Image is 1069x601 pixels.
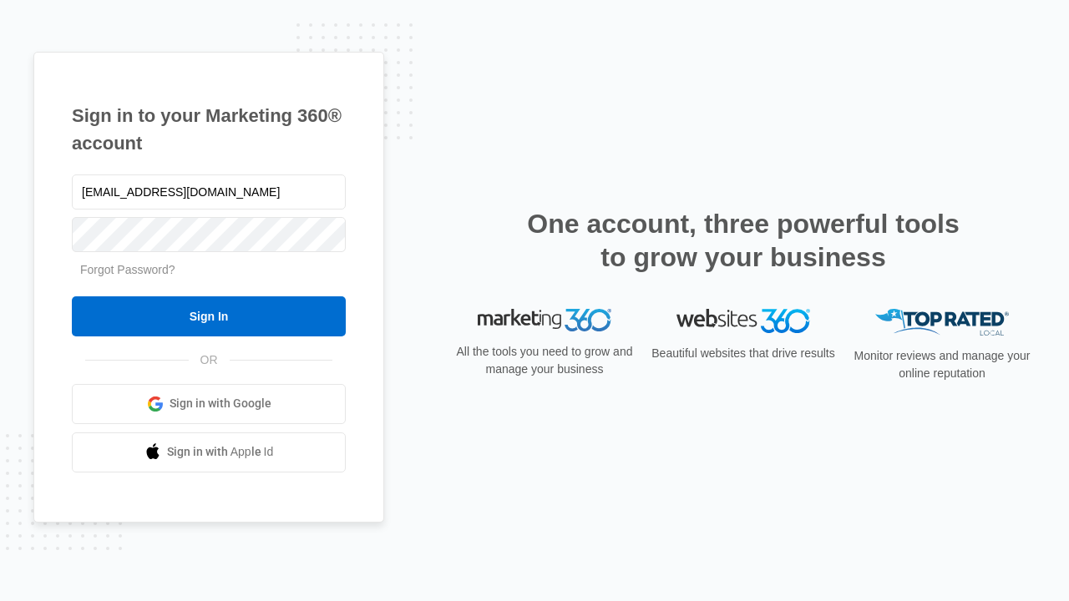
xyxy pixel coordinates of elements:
[875,309,1009,336] img: Top Rated Local
[650,345,837,362] p: Beautiful websites that drive results
[72,174,346,210] input: Email
[170,395,271,412] span: Sign in with Google
[80,263,175,276] a: Forgot Password?
[72,296,346,336] input: Sign In
[72,432,346,472] a: Sign in with Apple Id
[72,102,346,157] h1: Sign in to your Marketing 360® account
[522,207,965,274] h2: One account, three powerful tools to grow your business
[189,351,230,369] span: OR
[167,443,274,461] span: Sign in with Apple Id
[676,309,810,333] img: Websites 360
[72,384,346,424] a: Sign in with Google
[451,343,638,378] p: All the tools you need to grow and manage your business
[849,347,1036,382] p: Monitor reviews and manage your online reputation
[478,309,611,332] img: Marketing 360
